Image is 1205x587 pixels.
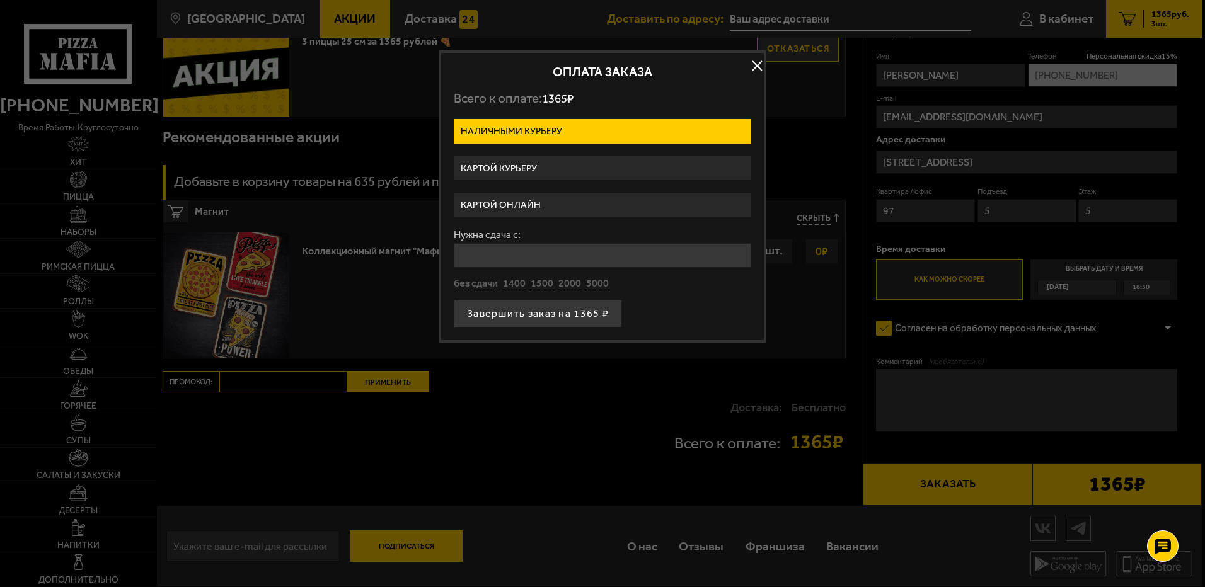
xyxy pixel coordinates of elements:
[531,277,553,291] button: 1500
[542,91,574,106] span: 1365 ₽
[454,119,751,144] label: Наличными курьеру
[454,66,751,78] h2: Оплата заказа
[454,230,751,240] label: Нужна сдача с:
[454,277,498,291] button: без сдачи
[586,277,609,291] button: 5000
[454,193,751,217] label: Картой онлайн
[454,300,622,328] button: Завершить заказ на 1365 ₽
[454,156,751,181] label: Картой курьеру
[454,91,751,106] p: Всего к оплате:
[503,277,526,291] button: 1400
[558,277,581,291] button: 2000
